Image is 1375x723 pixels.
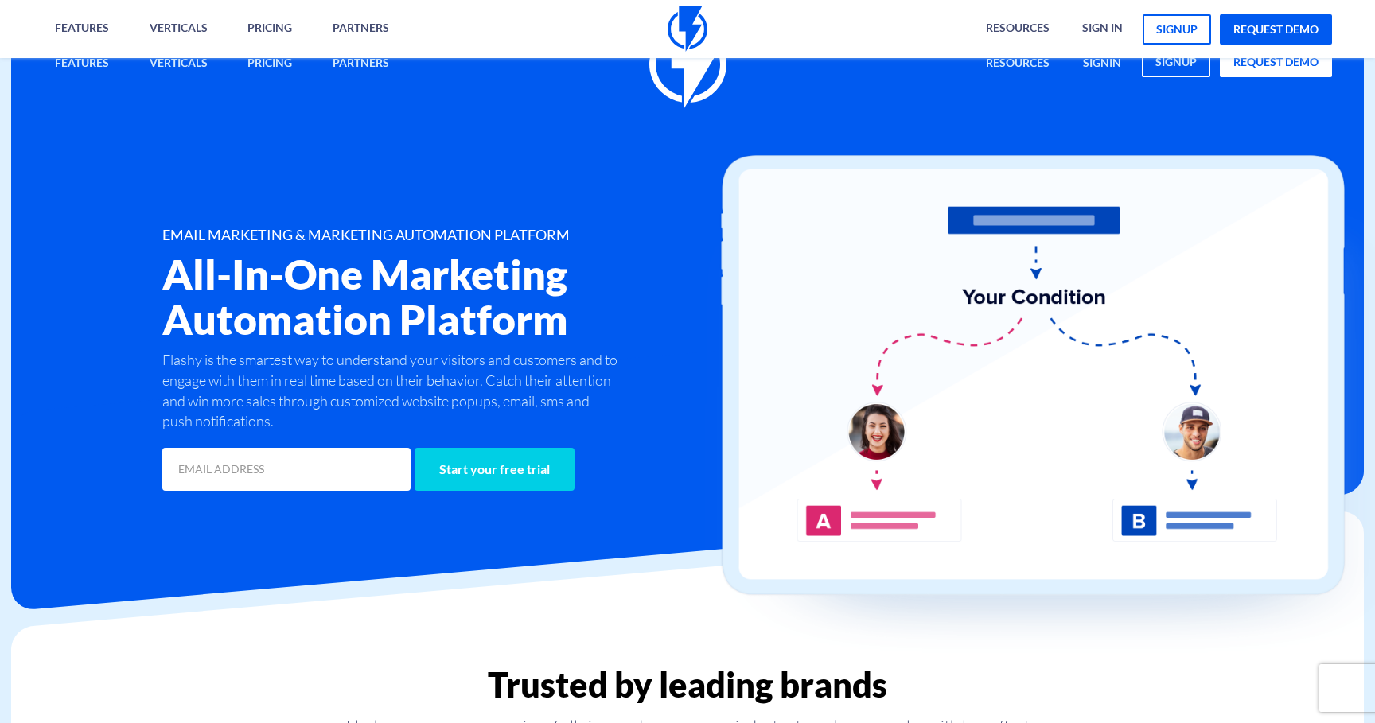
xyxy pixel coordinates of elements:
[236,47,304,81] a: Pricing
[162,227,783,243] h1: EMAIL MARKETING & MARKETING AUTOMATION PLATFORM
[1142,47,1210,77] a: signup
[415,448,575,491] input: Start your free trial
[162,350,622,432] p: Flashy is the smartest way to understand your visitors and customers and to engage with them in r...
[1143,14,1211,45] a: signup
[162,448,411,491] input: EMAIL ADDRESS
[321,47,401,81] a: Partners
[11,666,1364,704] h2: Trusted by leading brands
[43,47,121,81] a: Features
[138,47,220,81] a: Verticals
[974,47,1061,81] a: Resources
[1220,47,1332,77] a: request demo
[162,251,783,342] h2: All-In-One Marketing Automation Platform
[1071,47,1133,81] a: signin
[1220,14,1332,45] a: request demo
